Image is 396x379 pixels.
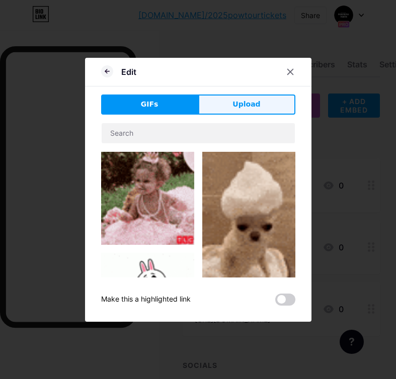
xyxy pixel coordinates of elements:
[101,152,194,245] img: Gihpy
[202,152,295,318] img: Gihpy
[101,294,191,306] div: Make this a highlighted link
[198,94,295,115] button: Upload
[102,123,295,143] input: Search
[101,94,198,115] button: GIFs
[232,99,260,110] span: Upload
[121,66,136,78] div: Edit
[141,99,159,110] span: GIFs
[101,253,194,333] img: Gihpy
